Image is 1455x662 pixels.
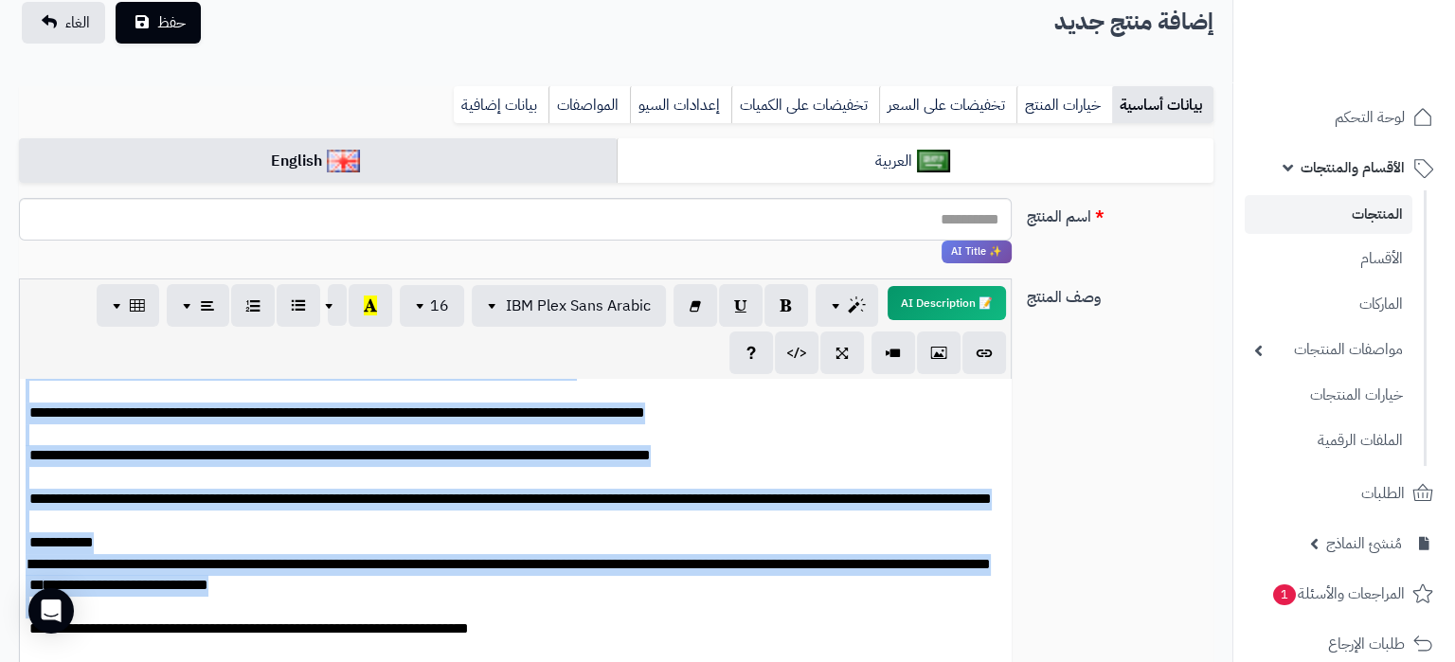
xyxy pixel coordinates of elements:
a: الملفات الرقمية [1245,420,1412,461]
a: تخفيضات على الكميات [731,86,879,124]
div: Open Intercom Messenger [28,588,74,634]
a: المواصفات [548,86,630,124]
button: 📝 AI Description [888,286,1006,320]
span: لوحة التحكم [1335,104,1405,131]
a: المراجعات والأسئلة1 [1245,571,1444,617]
img: العربية [917,150,950,172]
span: 16 [430,295,449,317]
a: بيانات إضافية [454,86,548,124]
a: إعدادات السيو [630,86,731,124]
a: الأقسام [1245,239,1412,279]
span: انقر لاستخدام رفيقك الذكي [942,241,1012,263]
h2: إضافة منتج جديد [1054,3,1213,42]
span: 1 [1273,584,1296,605]
span: مُنشئ النماذج [1326,530,1402,557]
a: خيارات المنتجات [1245,375,1412,416]
span: المراجعات والأسئلة [1271,581,1405,607]
a: الماركات [1245,284,1412,325]
span: طلبات الإرجاع [1328,631,1405,657]
span: الغاء [65,11,90,34]
label: اسم المنتج [1019,198,1221,228]
a: المنتجات [1245,195,1412,234]
a: الطلبات [1245,471,1444,516]
button: 16 [400,285,464,327]
a: الغاء [22,2,105,44]
span: الطلبات [1361,480,1405,507]
a: English [19,138,617,185]
span: الأقسام والمنتجات [1301,154,1405,181]
span: IBM Plex Sans Arabic [506,295,651,317]
button: حفظ [116,2,201,44]
img: English [327,150,360,172]
a: لوحة التحكم [1245,95,1444,140]
a: بيانات أساسية [1112,86,1213,124]
a: خيارات المنتج [1016,86,1112,124]
a: مواصفات المنتجات [1245,330,1412,370]
a: تخفيضات على السعر [879,86,1016,124]
button: IBM Plex Sans Arabic [472,285,666,327]
label: وصف المنتج [1019,278,1221,309]
a: العربية [617,138,1214,185]
span: حفظ [157,11,186,34]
